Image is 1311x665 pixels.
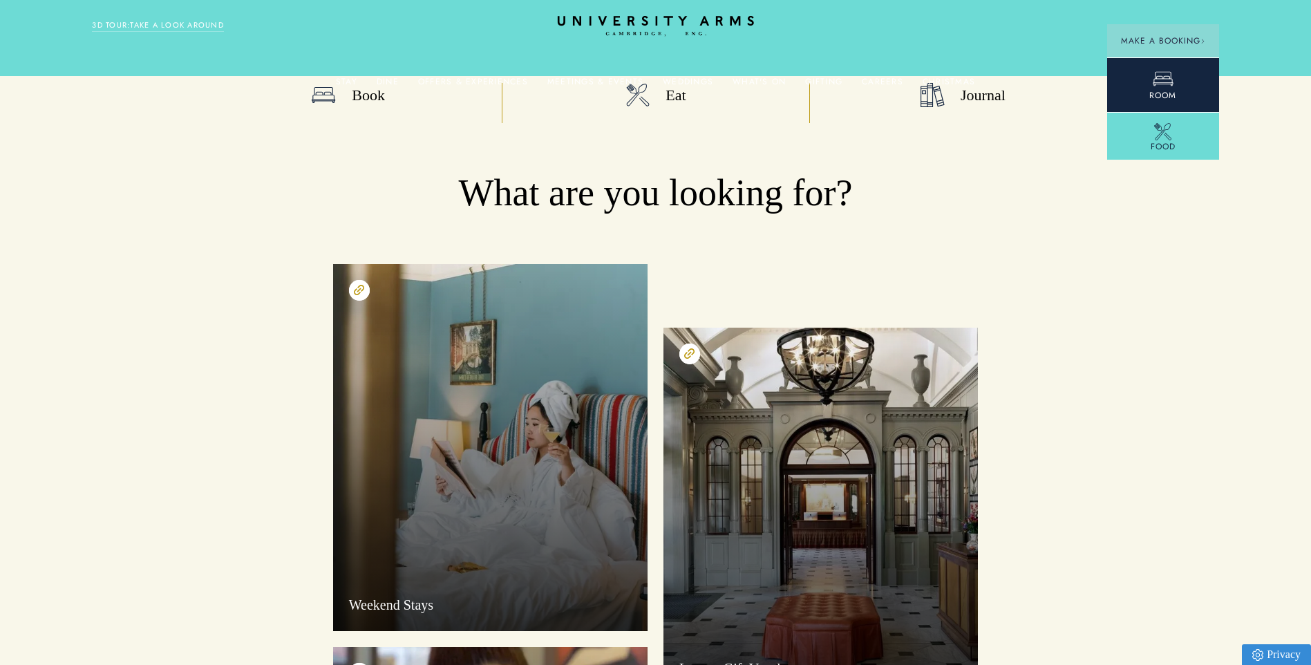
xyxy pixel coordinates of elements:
a: Careers [862,77,903,95]
a: Book [195,83,502,123]
img: Arrow icon [1200,39,1205,44]
a: Home [556,16,756,37]
a: Gifting [805,77,842,95]
img: Privacy [1252,649,1263,661]
a: Christmas [923,77,975,95]
span: Food [1151,140,1176,153]
a: Eat [502,83,809,123]
a: Food [1107,112,1219,163]
a: Privacy [1242,644,1311,665]
a: image-746cfa8014ef75a1f3583e04168a5861173af88c-4000x6000-jpg Weekend Stays [333,264,648,631]
a: Room [1107,57,1219,112]
span: Room [1149,89,1176,102]
a: Meetings & Events [547,77,643,95]
a: What's On [733,77,786,95]
a: Weddings [663,77,713,95]
span: Make a Booking [1121,35,1205,47]
h3: Weekend Stays [349,595,585,615]
a: Stay [336,77,357,95]
a: 3D TOUR:TAKE A LOOK AROUND [92,19,224,32]
button: Make a BookingArrow icon [1107,24,1219,57]
a: Dine [377,77,399,95]
a: Offers & Experiences [418,77,528,95]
